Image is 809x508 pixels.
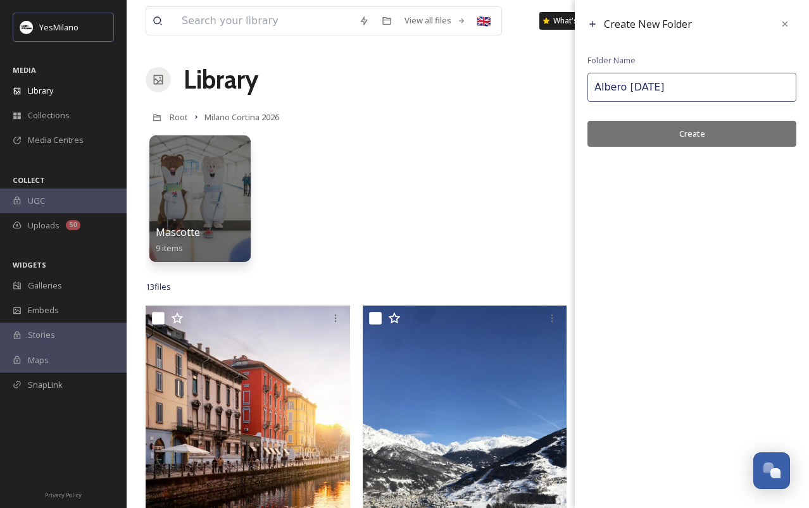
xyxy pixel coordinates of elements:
a: Library [184,61,258,99]
span: Embeds [28,304,59,316]
a: Privacy Policy [45,486,82,502]
a: Milano Cortina 2026 [204,109,279,125]
a: What's New [539,12,603,30]
button: Create [587,121,796,147]
span: Root [170,111,188,123]
span: Create New Folder [604,17,692,31]
span: Galleries [28,280,62,292]
div: 50 [66,220,80,230]
span: Folder Name [587,54,636,66]
span: Library [28,85,53,97]
a: Root [170,109,188,125]
span: UGC [28,195,45,207]
span: SnapLink [28,379,63,391]
a: View all files [398,8,472,33]
span: MEDIA [13,65,36,75]
span: COLLECT [13,175,45,185]
span: YesMilano [39,22,78,33]
img: Logo%20YesMilano%40150x.png [20,21,33,34]
span: Collections [28,109,70,121]
a: Mascotte9 items [156,226,200,254]
div: 🇬🇧 [472,9,495,32]
span: WIDGETS [13,260,46,269]
span: Stories [28,329,55,341]
span: Mascotte [156,225,200,239]
span: Maps [28,354,49,366]
button: Open Chat [753,452,790,489]
span: 13 file s [146,281,171,293]
span: Milano Cortina 2026 [204,111,279,123]
input: Name [587,73,796,102]
span: Uploads [28,220,60,232]
span: Media Centres [28,134,84,146]
span: Privacy Policy [45,491,82,499]
input: Search your library [175,7,353,35]
span: 9 items [156,242,183,254]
